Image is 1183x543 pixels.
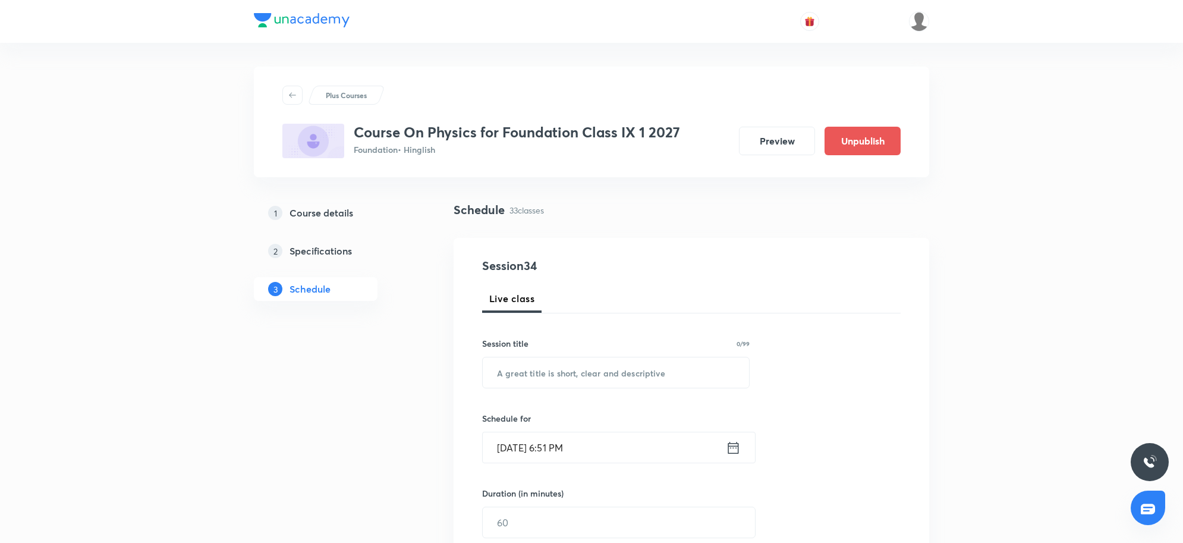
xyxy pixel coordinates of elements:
[800,12,819,31] button: avatar
[254,239,416,263] a: 2Specifications
[482,257,699,275] h4: Session 34
[1143,455,1157,469] img: ttu
[804,16,815,27] img: avatar
[254,13,350,30] a: Company Logo
[739,127,815,155] button: Preview
[326,90,367,101] p: Plus Courses
[290,206,353,220] h5: Course details
[254,201,416,225] a: 1Course details
[482,487,564,500] h6: Duration (in minutes)
[290,282,331,296] h5: Schedule
[909,11,929,32] img: Devendra Kumar
[454,201,505,219] h4: Schedule
[483,507,755,538] input: 60
[254,13,350,27] img: Company Logo
[268,282,282,296] p: 3
[489,291,534,306] span: Live class
[354,143,680,156] p: Foundation • Hinglish
[268,244,282,258] p: 2
[290,244,352,258] h5: Specifications
[282,124,344,158] img: 0D9E72E9-7BDA-47B5-8431-3C1B6607381C_plus.png
[509,204,544,216] p: 33 classes
[354,124,680,141] h3: Course On Physics for Foundation Class IX 1 2027
[825,127,901,155] button: Unpublish
[482,337,528,350] h6: Session title
[268,206,282,220] p: 1
[482,412,750,425] h6: Schedule for
[483,357,749,388] input: A great title is short, clear and descriptive
[737,341,750,347] p: 0/99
